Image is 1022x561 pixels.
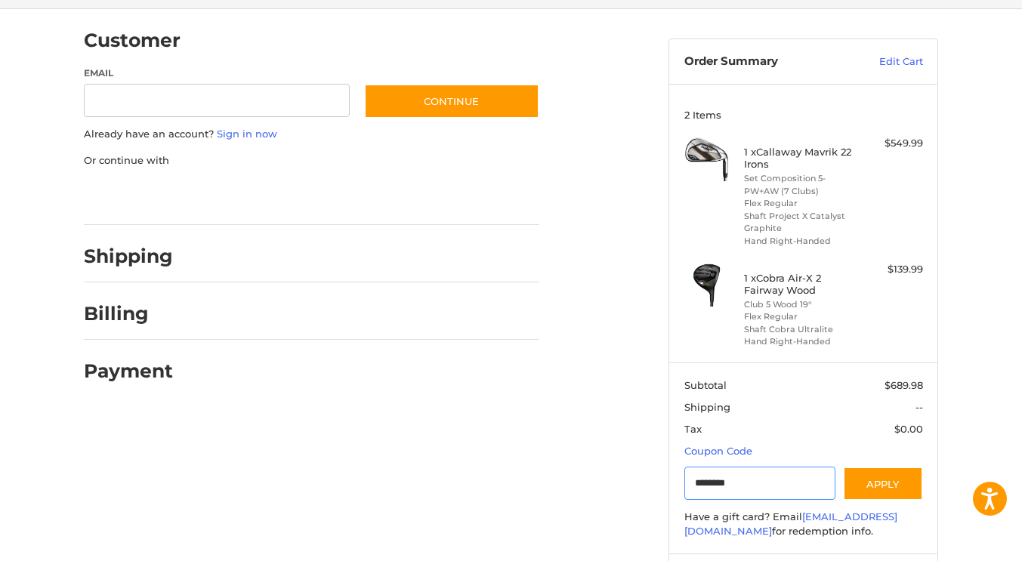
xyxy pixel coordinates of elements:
[684,54,847,69] h3: Order Summary
[863,262,923,277] div: $139.99
[744,272,860,297] h4: 1 x Cobra Air-X 2 Fairway Wood
[84,66,350,80] label: Email
[744,310,860,323] li: Flex Regular
[217,128,277,140] a: Sign in now
[915,401,923,413] span: --
[744,146,860,171] h4: 1 x Callaway Mavrik 22 Irons
[207,183,320,210] iframe: PayPal-paylater
[335,183,449,210] iframe: PayPal-venmo
[744,323,860,336] li: Shaft Cobra Ultralite
[84,245,173,268] h2: Shipping
[84,302,172,325] h2: Billing
[863,136,923,151] div: $549.99
[84,29,181,52] h2: Customer
[684,467,836,501] input: Gift Certificate or Coupon Code
[744,235,860,248] li: Hand Right-Handed
[684,510,923,539] div: Have a gift card? Email for redemption info.
[744,172,860,197] li: Set Composition 5-PW+AW (7 Clubs)
[897,520,1022,561] iframe: Google Customer Reviews
[847,54,923,69] a: Edit Cart
[364,84,539,119] button: Continue
[684,379,727,391] span: Subtotal
[885,379,923,391] span: $689.98
[744,197,860,210] li: Flex Regular
[684,423,702,435] span: Tax
[84,359,173,383] h2: Payment
[684,401,730,413] span: Shipping
[744,210,860,235] li: Shaft Project X Catalyst Graphite
[744,335,860,348] li: Hand Right-Handed
[684,109,923,121] h3: 2 Items
[84,127,539,142] p: Already have an account?
[684,445,752,457] a: Coupon Code
[79,183,193,210] iframe: PayPal-paypal
[84,153,539,168] p: Or continue with
[744,298,860,311] li: Club 5 Wood 19°
[894,423,923,435] span: $0.00
[843,467,923,501] button: Apply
